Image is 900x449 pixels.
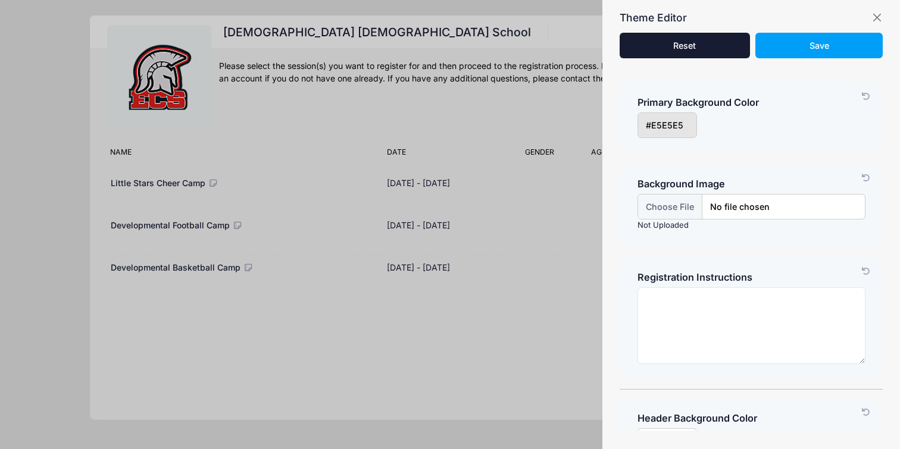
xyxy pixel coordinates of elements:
span: Save [810,40,829,51]
button: Reset [620,33,749,58]
span: Reset [673,40,696,51]
h3: Theme Editor [620,8,687,27]
label: Not Uploaded [637,219,689,231]
h4: Registration Instructions [637,272,865,284]
h4: Header Background Color [637,413,865,425]
h4: Background Image [637,178,865,190]
h4: Primary Background Color [637,97,865,109]
button: Save [755,33,882,58]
